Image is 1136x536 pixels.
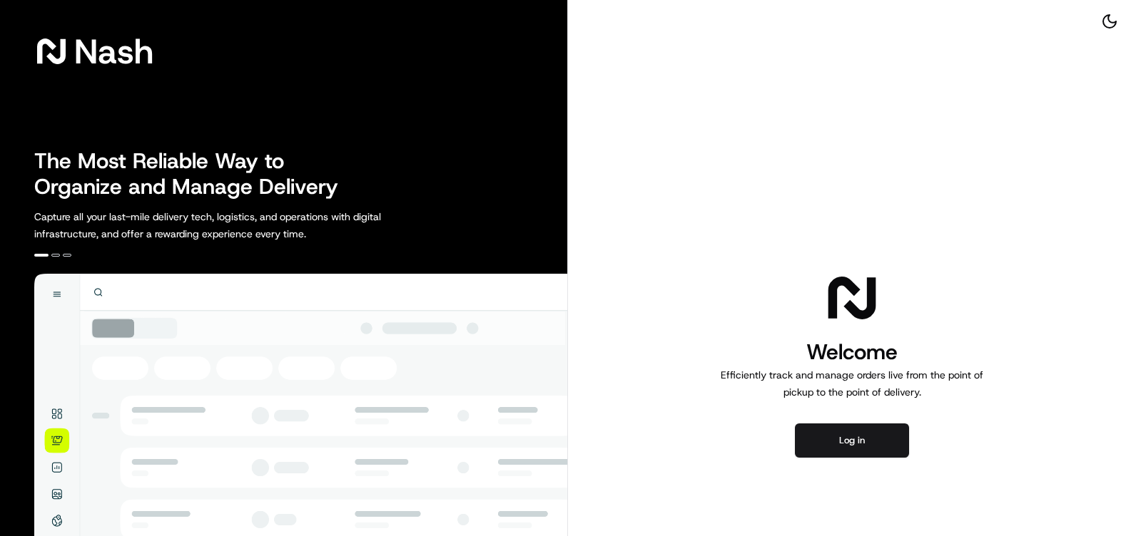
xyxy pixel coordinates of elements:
[715,366,989,401] p: Efficiently track and manage orders live from the point of pickup to the point of delivery.
[34,148,354,200] h2: The Most Reliable Way to Organize and Manage Delivery
[34,208,445,242] p: Capture all your last-mile delivery tech, logistics, and operations with digital infrastructure, ...
[74,37,153,66] span: Nash
[715,338,989,366] h1: Welcome
[795,423,909,458] button: Log in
